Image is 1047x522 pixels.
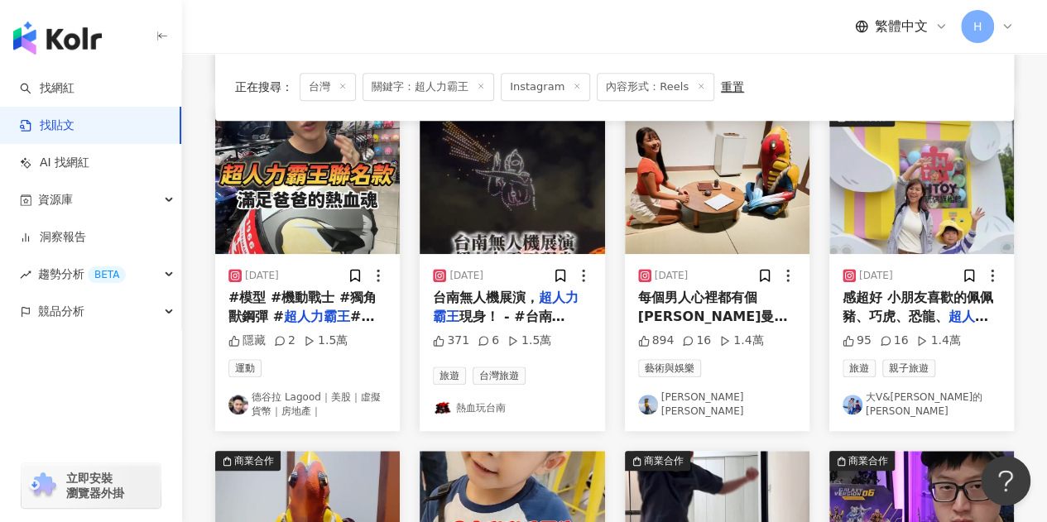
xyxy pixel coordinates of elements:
[433,290,579,323] mark: 超人力霸王
[638,359,701,377] span: 藝術與娛樂
[644,453,684,469] div: 商業合作
[22,463,161,508] a: chrome extension立即安裝 瀏覽器外掛
[655,269,689,283] div: [DATE]
[829,107,1014,254] div: post-image商業合作
[215,107,400,254] img: post-image
[26,472,59,499] img: chrome extension
[20,229,86,246] a: 洞察報告
[843,395,862,414] img: KOL Avatar
[721,80,744,93] div: 重置
[13,22,102,55] img: logo
[420,107,604,254] img: post-image
[843,359,876,377] span: 旅遊
[274,333,295,349] div: 2
[638,333,675,349] div: 894
[859,269,893,283] div: [DATE]
[638,390,796,419] a: KOL Avatar[PERSON_NAME] [PERSON_NAME]
[478,333,499,349] div: 6
[284,309,350,324] mark: 超人力霸王
[875,17,928,36] span: 繁體中文
[848,453,888,469] div: 商業合作
[843,290,993,323] span: 感超好 小朋友喜歡的佩佩豬、巧虎、恐龍、
[88,266,126,283] div: BETA
[66,471,124,500] span: 立即安裝 瀏覽器外掛
[228,390,387,419] a: KOL Avatar德谷拉 Lagood｜美股｜虛擬貨幣｜房地產｜
[433,366,466,385] span: 旅遊
[20,117,74,134] a: 找貼文
[300,73,356,101] span: 台灣
[20,80,74,97] a: search找網紅
[829,107,1014,254] img: post-image
[638,395,658,414] img: KOL Avatar
[433,309,589,454] span: 現身！ - #台南 #travel #熱門 #[GEOGRAPHIC_DATA] #[GEOGRAPHIC_DATA] #熱血趴趴造 #tainan #台南旅遊 #台南景點 #熱血玩台南 #
[20,155,89,171] a: AI 找網紅
[882,359,935,377] span: 親子旅遊
[597,73,714,101] span: 內容形式：Reels
[433,398,591,418] a: KOL Avatar熱血玩台南
[843,390,1001,419] a: KOL Avatar大V&[PERSON_NAME]的[PERSON_NAME]
[843,333,872,349] div: 95
[363,73,494,101] span: 關鍵字：超人力霸王
[234,453,274,469] div: 商業合作
[38,293,84,330] span: 競品分析
[245,269,279,283] div: [DATE]
[719,333,763,349] div: 1.4萬
[981,456,1030,505] iframe: Help Scout Beacon - Open
[228,290,377,323] span: #模型 #機動戰士 #獨角獸鋼彈 #
[449,269,483,283] div: [DATE]
[38,256,126,293] span: 趨勢分析
[228,359,262,377] span: 運動
[38,181,73,218] span: 資源庫
[304,333,348,349] div: 1.5萬
[228,395,248,414] img: KOL Avatar
[625,107,809,254] img: post-image
[507,333,551,349] div: 1.5萬
[433,333,469,349] div: 371
[880,333,909,349] div: 16
[433,290,539,305] span: 台南無人機展演，
[20,269,31,280] span: rise
[638,290,788,342] span: 每個男人心裡都有個[PERSON_NAME]曼！ 四米高的
[228,333,266,349] div: 隱藏
[473,366,526,385] span: 台灣旅遊
[916,333,960,349] div: 1.4萬
[501,73,590,101] span: Instagram
[682,333,711,349] div: 16
[235,80,293,93] span: 正在搜尋 ：
[433,398,453,418] img: KOL Avatar
[973,17,982,36] span: H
